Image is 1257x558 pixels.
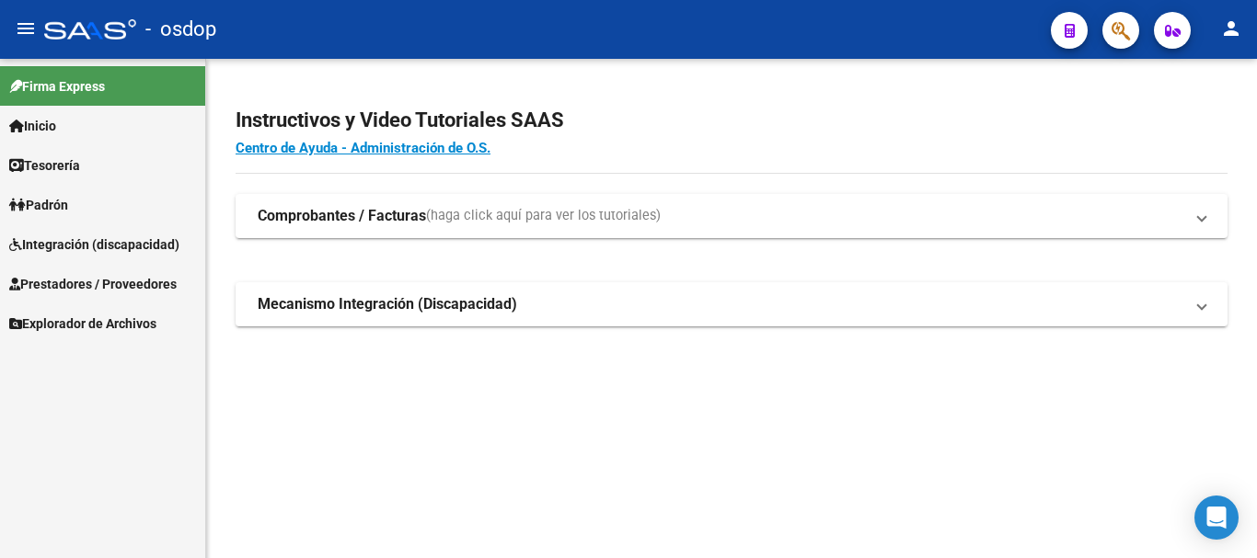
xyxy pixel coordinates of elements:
span: Explorador de Archivos [9,313,156,334]
span: Integración (discapacidad) [9,234,179,255]
span: Tesorería [9,155,80,176]
span: - osdop [145,9,216,50]
mat-expansion-panel-header: Comprobantes / Facturas(haga click aquí para ver los tutoriales) [236,194,1228,238]
h2: Instructivos y Video Tutoriales SAAS [236,103,1228,138]
span: Padrón [9,195,68,215]
span: Inicio [9,116,56,136]
mat-expansion-panel-header: Mecanismo Integración (Discapacidad) [236,282,1228,326]
a: Centro de Ayuda - Administración de O.S. [236,140,490,156]
span: Firma Express [9,76,105,97]
strong: Mecanismo Integración (Discapacidad) [258,294,517,314]
div: Open Intercom Messenger [1194,495,1239,540]
mat-icon: person [1220,17,1242,40]
strong: Comprobantes / Facturas [258,206,426,226]
mat-icon: menu [15,17,37,40]
span: Prestadores / Proveedores [9,274,177,294]
span: (haga click aquí para ver los tutoriales) [426,206,661,226]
